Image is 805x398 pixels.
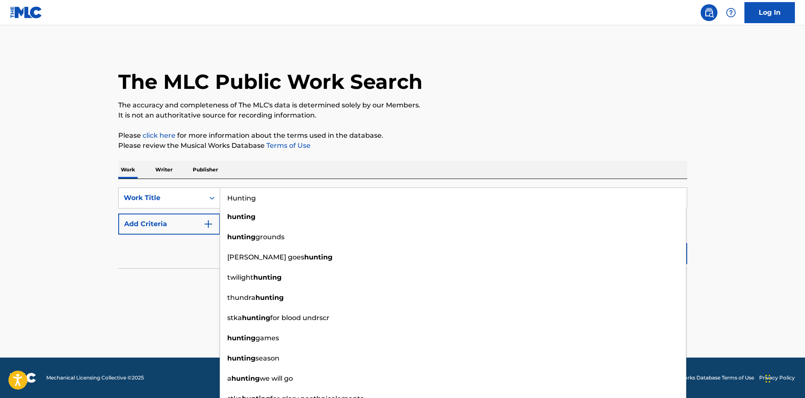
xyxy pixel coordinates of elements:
[265,142,311,150] a: Terms of Use
[255,233,284,241] span: grounds
[46,374,144,382] span: Mechanical Licensing Collective © 2025
[143,131,175,139] a: click here
[227,334,255,342] strong: hunting
[759,374,795,382] a: Privacy Policy
[270,314,329,322] span: for blood undrscr
[227,213,255,221] strong: hunting
[118,69,422,94] h1: The MLC Public Work Search
[227,294,255,302] span: thundra
[153,161,175,179] p: Writer
[255,354,279,362] span: season
[124,193,199,203] div: Work Title
[763,358,805,398] iframe: Chat Widget
[765,366,770,391] div: Drag
[744,2,795,23] a: Log In
[227,314,242,322] span: stka
[227,374,231,382] span: a
[10,6,43,19] img: MLC Logo
[118,100,687,110] p: The accuracy and completeness of The MLC's data is determined solely by our Members.
[260,374,293,382] span: we will go
[253,273,282,281] strong: hunting
[701,4,717,21] a: Public Search
[227,233,255,241] strong: hunting
[190,161,221,179] p: Publisher
[227,273,253,281] span: twilight
[203,219,213,229] img: 9d2ae6d4665cec9f34b9.svg
[118,141,687,151] p: Please review the Musical Works Database
[118,214,220,235] button: Add Criteria
[659,374,754,382] a: Musical Works Database Terms of Use
[255,294,284,302] strong: hunting
[723,4,739,21] div: Help
[227,354,255,362] strong: hunting
[726,8,736,18] img: help
[118,161,138,179] p: Work
[118,131,687,141] p: Please for more information about the terms used in the database.
[118,187,687,268] form: Search Form
[10,373,36,383] img: logo
[704,8,714,18] img: search
[227,253,304,261] span: [PERSON_NAME] goes
[255,334,279,342] span: games
[242,314,270,322] strong: hunting
[231,374,260,382] strong: hunting
[118,110,687,120] p: It is not an authoritative source for recording information.
[304,253,332,261] strong: hunting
